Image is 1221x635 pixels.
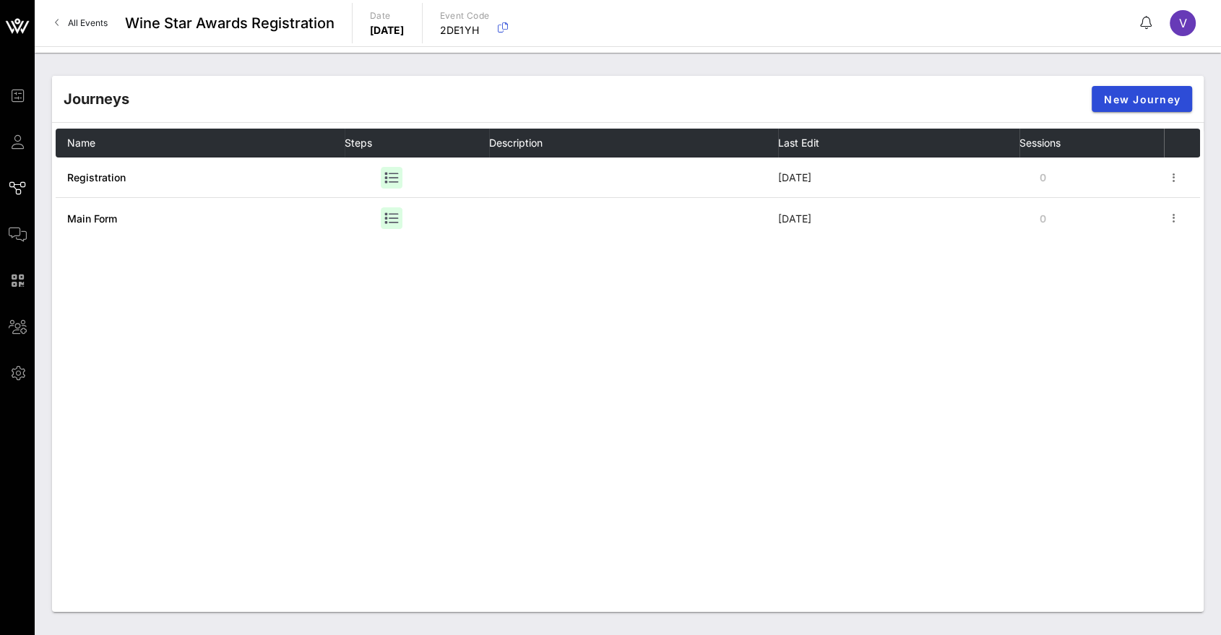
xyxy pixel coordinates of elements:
span: V [1179,16,1187,30]
a: All Events [46,12,116,35]
th: Sessions: Not sorted. Activate to sort ascending. [1019,129,1164,157]
a: Registration [67,171,126,183]
th: Steps [345,129,489,157]
span: Sessions [1019,137,1061,149]
div: Journeys [64,88,129,110]
th: Last Edit: Not sorted. Activate to sort ascending. [778,129,1019,157]
th: Description: Not sorted. Activate to sort ascending. [489,129,778,157]
p: [DATE] [370,23,405,38]
a: Main Form [67,212,117,225]
span: Name [67,137,95,149]
button: New Journey [1092,86,1192,112]
p: 2DE1YH [440,23,490,38]
span: [DATE] [778,212,811,225]
p: Event Code [440,9,490,23]
p: Date [370,9,405,23]
span: [DATE] [778,171,811,183]
span: Description [489,137,543,149]
span: Last Edit [778,137,819,149]
span: All Events [68,17,108,28]
div: V [1170,10,1196,36]
span: Steps [345,137,372,149]
th: Name: Not sorted. Activate to sort ascending. [56,129,345,157]
span: New Journey [1103,93,1181,105]
span: Wine Star Awards Registration [125,12,335,34]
